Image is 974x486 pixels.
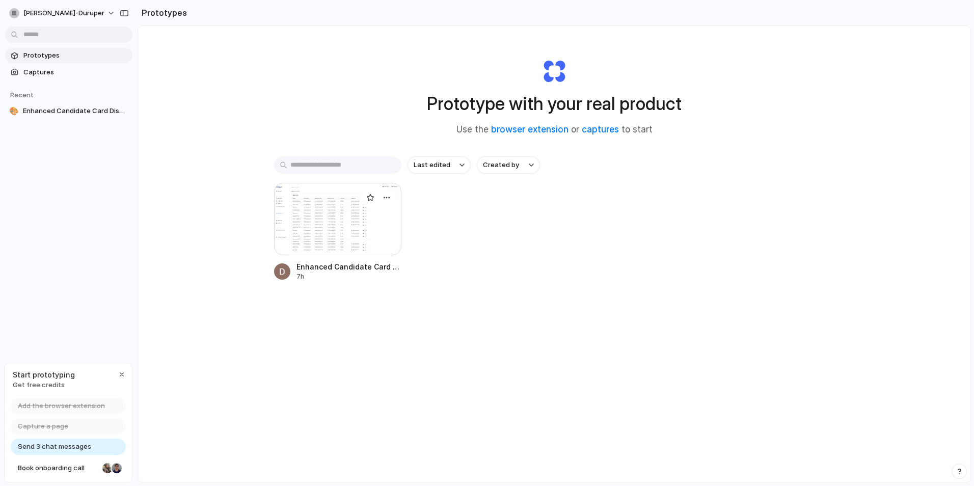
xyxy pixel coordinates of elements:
span: Prototypes [23,50,128,61]
h1: Prototype with your real product [427,90,682,117]
div: 🎨 [9,106,19,116]
button: [PERSON_NAME]-duruper [5,5,120,21]
div: 7h [296,272,401,281]
span: Last edited [414,160,450,170]
span: Created by [483,160,519,170]
a: Captures [5,65,132,80]
span: Get free credits [13,380,75,390]
span: [PERSON_NAME]-duruper [23,8,104,18]
span: Enhanced Candidate Card Display for Duruper RA [296,261,401,272]
span: Send 3 chat messages [18,442,91,452]
span: Capture a page [18,421,68,431]
span: Add the browser extension [18,401,105,411]
a: Book onboarding call [11,460,126,476]
button: Last edited [408,156,471,174]
span: Start prototyping [13,369,75,380]
span: Enhanced Candidate Card Display for Duruper RA [23,106,128,116]
span: Recent [10,91,34,99]
a: Enhanced Candidate Card Display for Duruper RAEnhanced Candidate Card Display for Duruper RA7h [274,183,401,281]
h2: Prototypes [138,7,187,19]
a: 🎨Enhanced Candidate Card Display for Duruper RA [5,103,132,119]
a: captures [582,124,619,134]
span: Use the or to start [456,123,653,137]
div: Christian Iacullo [111,462,123,474]
div: Nicole Kubica [101,462,114,474]
button: Created by [477,156,540,174]
a: browser extension [491,124,569,134]
a: Prototypes [5,48,132,63]
span: Captures [23,67,128,77]
span: Book onboarding call [18,463,98,473]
